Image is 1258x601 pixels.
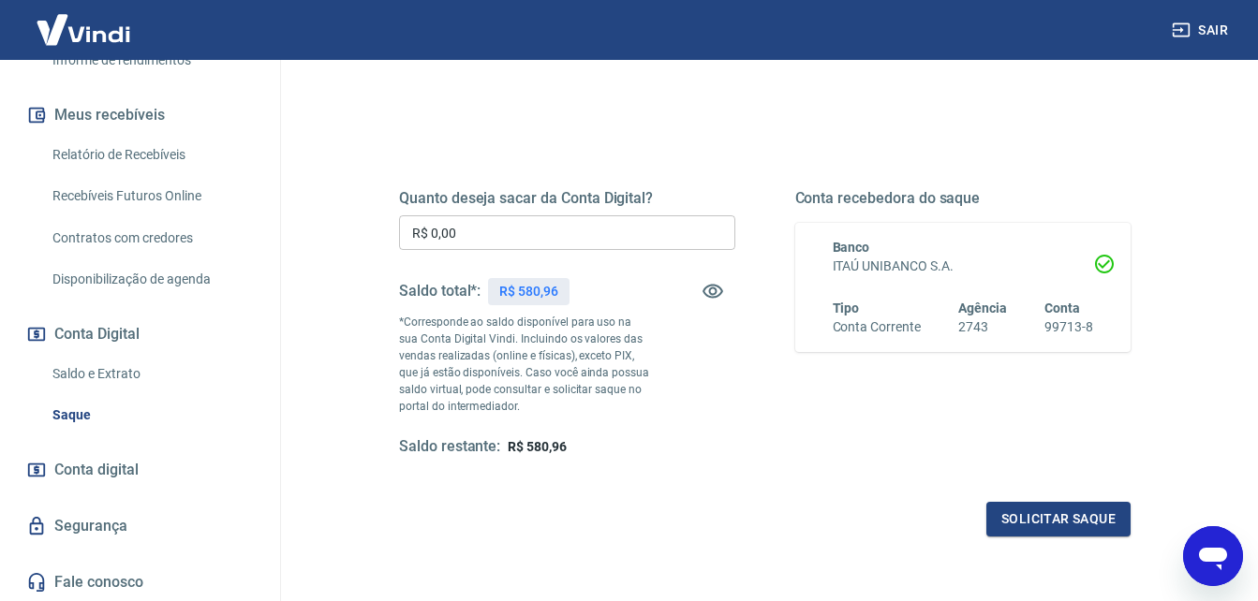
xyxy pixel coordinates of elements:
span: Conta [1044,300,1080,315]
span: Banco [833,240,870,255]
button: Solicitar saque [986,502,1131,536]
span: Tipo [833,300,860,315]
span: Agência [958,300,1007,315]
span: R$ 580,96 [508,439,567,454]
a: Disponibilização de agenda [45,260,258,299]
a: Conta digital [22,449,258,491]
h6: ITAÚ UNIBANCO S.A. [833,257,1094,276]
a: Saque [45,396,258,434]
a: Segurança [22,506,258,547]
button: Meus recebíveis [22,95,258,136]
h5: Saldo restante: [399,437,500,457]
button: Sair [1168,13,1236,48]
h5: Saldo total*: [399,282,481,300]
h5: Quanto deseja sacar da Conta Digital? [399,189,735,208]
p: R$ 580,96 [499,282,558,301]
a: Recebíveis Futuros Online [45,177,258,215]
p: *Corresponde ao saldo disponível para uso na sua Conta Digital Vindi. Incluindo os valores das ve... [399,314,651,415]
h6: 2743 [958,317,1007,337]
span: Conta digital [54,457,139,483]
h6: Conta Corrente [833,317,921,337]
a: Saldo e Extrato [45,355,258,393]
button: Conta Digital [22,314,258,355]
h5: Conta recebedora do saque [795,189,1132,208]
h6: 99713-8 [1044,317,1093,337]
a: Relatório de Recebíveis [45,136,258,174]
a: Informe de rendimentos [45,41,258,80]
a: Contratos com credores [45,219,258,257]
img: Vindi [22,1,144,58]
iframe: Botão para abrir a janela de mensagens [1183,526,1243,586]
